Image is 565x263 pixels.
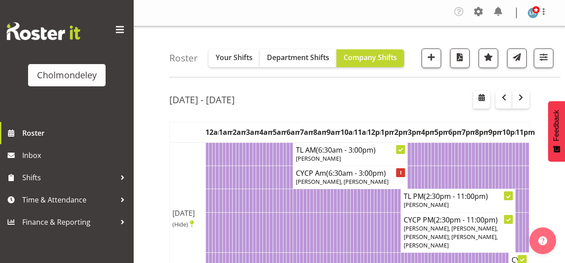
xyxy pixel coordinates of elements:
[7,22,80,40] img: Rosterit website logo
[260,49,336,67] button: Department Shifts
[22,215,116,229] span: Finance & Reporting
[216,53,253,62] span: Your Shifts
[475,122,488,143] th: 8pm
[336,49,404,67] button: Company Shifts
[296,169,405,178] h4: CYCP Am
[450,49,470,68] button: Download a PDF of the roster according to the set date range.
[296,178,389,186] span: [PERSON_NAME], [PERSON_NAME]
[273,122,286,143] th: 5am
[528,8,538,18] img: lisa-hurry756.jpg
[267,53,329,62] span: Department Shifts
[408,122,421,143] th: 3pm
[22,193,116,206] span: Time & Attendance
[507,49,527,68] button: Send a list of all shifts for the selected filtered period to all rostered employees.
[22,171,116,184] span: Shifts
[367,122,381,143] th: 12pm
[534,49,553,68] button: Filter Shifts
[421,122,434,143] th: 4pm
[404,192,512,201] h4: TL PM
[340,122,354,143] th: 10am
[548,101,565,162] button: Feedback - Show survey
[473,91,490,109] button: Select a specific date within the roster.
[327,122,340,143] th: 9am
[205,122,219,143] th: 12am
[287,122,300,143] th: 6am
[488,122,502,143] th: 9pm
[37,69,97,82] div: Cholmondeley
[538,236,547,245] img: help-xxl-2.png
[22,126,129,140] span: Roster
[313,122,327,143] th: 8am
[344,53,397,62] span: Company Shifts
[316,145,376,155] span: (6:30am - 3:00pm)
[448,122,462,143] th: 6pm
[422,49,441,68] button: Add a new shift
[296,146,405,154] h4: TL AM
[479,49,498,68] button: Highlight an important date within the roster.
[462,122,475,143] th: 7pm
[394,122,408,143] th: 2pm
[209,49,260,67] button: Your Shifts
[22,149,129,162] span: Inbox
[381,122,394,143] th: 1pm
[326,168,386,178] span: (6:30am - 3:00pm)
[233,122,246,143] th: 2am
[219,122,232,143] th: 1am
[300,122,313,143] th: 7am
[169,94,235,105] h2: [DATE] - [DATE]
[404,224,498,249] span: [PERSON_NAME], [PERSON_NAME], [PERSON_NAME], [PERSON_NAME], [PERSON_NAME]
[354,122,367,143] th: 11am
[404,201,449,209] span: [PERSON_NAME]
[246,122,259,143] th: 3am
[553,110,561,141] span: Feedback
[502,122,516,143] th: 10pm
[169,53,198,63] h4: Roster
[516,122,529,143] th: 11pm
[424,191,488,201] span: (2:30pm - 11:00pm)
[434,215,498,225] span: (2:30pm - 11:00pm)
[172,220,188,228] span: (Hide)
[296,154,341,162] span: [PERSON_NAME]
[259,122,273,143] th: 4am
[404,215,512,224] h4: CYCP PM
[434,122,448,143] th: 5pm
